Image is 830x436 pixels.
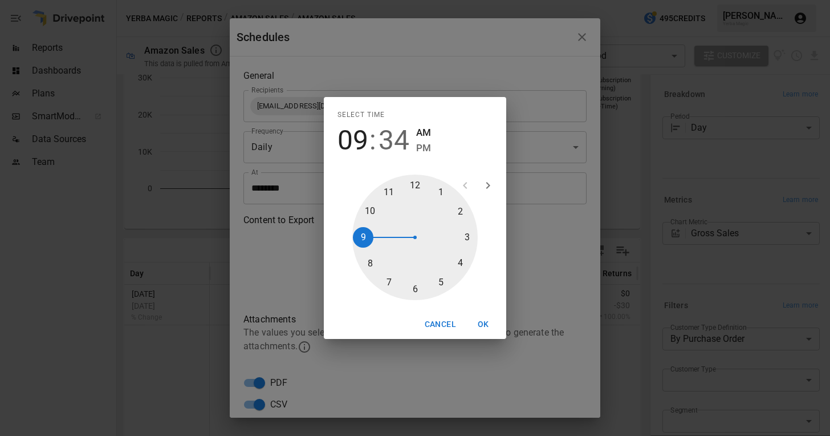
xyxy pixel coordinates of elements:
[477,174,499,197] button: Open next view
[379,124,409,156] button: 34
[337,124,368,156] button: 09
[369,124,376,156] span: :
[337,106,385,124] span: Select time
[416,140,431,156] button: PM
[465,314,502,335] button: OK
[420,314,461,335] button: Cancel
[416,125,431,140] button: AM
